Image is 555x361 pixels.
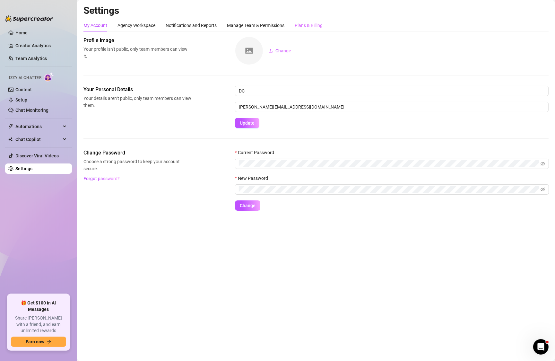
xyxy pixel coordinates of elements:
span: Change Password [83,149,191,157]
h2: Settings [83,4,549,17]
div: My Account [83,22,107,29]
span: arrow-right [47,339,51,344]
a: Discover Viral Videos [15,153,59,158]
button: Earn nowarrow-right [11,337,66,347]
span: thunderbolt [8,124,13,129]
a: Setup [15,97,27,102]
div: Agency Workspace [117,22,155,29]
input: Enter new email [235,102,549,112]
span: Choose a strong password to keep your account secure. [83,158,191,172]
a: Settings [15,166,32,171]
iframe: Intercom live chat [533,339,549,355]
span: Earn now [26,339,44,344]
input: Enter name [235,86,549,96]
span: Profile image [83,37,191,44]
span: Share [PERSON_NAME] with a friend, and earn unlimited rewards [11,315,66,334]
div: Plans & Billing [295,22,323,29]
span: Your details aren’t public, only team members can view them. [83,95,191,109]
div: Manage Team & Permissions [227,22,284,29]
span: Forgot password? [84,176,120,181]
a: Home [15,30,28,35]
img: square-placeholder.png [235,37,263,65]
button: Update [235,118,259,128]
a: Team Analytics [15,56,47,61]
span: Chat Copilot [15,134,61,145]
span: Update [240,120,255,126]
span: Your profile isn’t public, only team members can view it. [83,46,191,60]
button: Change [235,200,260,211]
span: eye-invisible [541,187,545,192]
img: AI Chatter [44,72,54,82]
img: Chat Copilot [8,137,13,142]
span: Your Personal Details [83,86,191,93]
button: Change [263,46,296,56]
span: Change [275,48,291,53]
span: eye-invisible [541,162,545,166]
a: Chat Monitoring [15,108,48,113]
label: Current Password [235,149,278,156]
span: Izzy AI Chatter [9,75,41,81]
span: upload [268,48,273,53]
a: Creator Analytics [15,40,67,51]
label: New Password [235,175,272,182]
a: Content [15,87,32,92]
button: Forgot password? [83,173,120,184]
div: Notifications and Reports [166,22,217,29]
img: logo-BBDzfeDw.svg [5,15,53,22]
input: Current Password [239,160,539,167]
span: 🎁 Get $100 in AI Messages [11,300,66,313]
input: New Password [239,186,539,193]
span: Change [240,203,256,208]
span: Automations [15,121,61,132]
